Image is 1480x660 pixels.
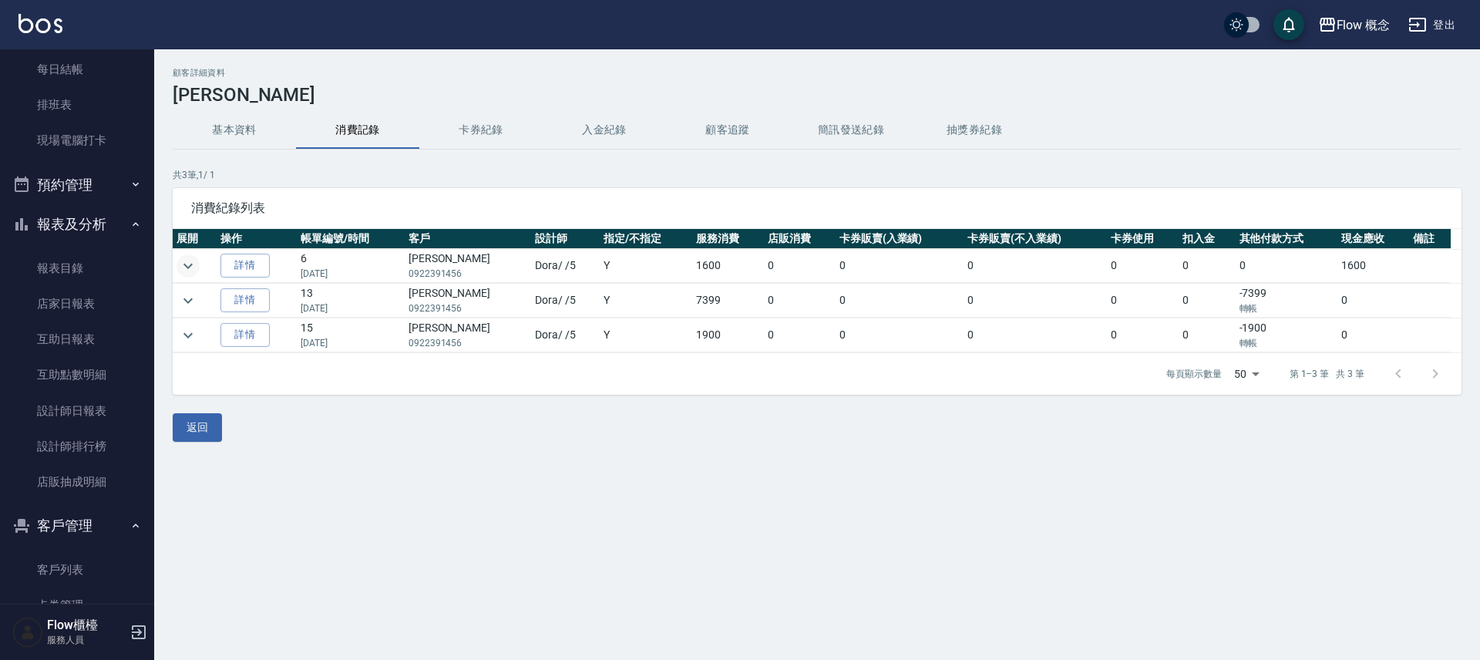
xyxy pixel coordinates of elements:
button: 消費記錄 [296,112,419,149]
td: Dora / /5 [531,284,600,318]
button: 顧客追蹤 [666,112,789,149]
td: 0 [1107,249,1179,283]
p: 每頁顯示數量 [1166,367,1222,381]
button: expand row [177,289,200,312]
p: 第 1–3 筆 共 3 筆 [1290,367,1364,381]
button: expand row [177,254,200,278]
p: [DATE] [301,267,401,281]
a: 每日結帳 [6,52,148,87]
td: 0 [1179,284,1235,318]
td: 0 [1179,318,1235,352]
button: 預約管理 [6,165,148,205]
td: 1900 [692,318,764,352]
h3: [PERSON_NAME] [173,84,1461,106]
a: 互助日報表 [6,322,148,357]
a: 設計師排行榜 [6,429,148,464]
p: 共 3 筆, 1 / 1 [173,168,1461,182]
td: 15 [297,318,405,352]
a: 設計師日報表 [6,393,148,429]
td: 1600 [1337,249,1409,283]
th: 展開 [173,229,217,249]
td: 13 [297,284,405,318]
a: 排班表 [6,87,148,123]
p: 服務人員 [47,633,126,647]
button: 登出 [1402,11,1461,39]
p: 0922391456 [409,267,528,281]
a: 卡券管理 [6,588,148,623]
td: -7399 [1236,284,1338,318]
td: 0 [1107,318,1179,352]
p: 0922391456 [409,336,528,350]
td: Y [600,318,692,352]
td: 0 [836,249,964,283]
td: [PERSON_NAME] [405,249,532,283]
td: 0 [764,318,836,352]
td: 1600 [692,249,764,283]
th: 卡券使用 [1107,229,1179,249]
th: 帳單編號/時間 [297,229,405,249]
span: 消費紀錄列表 [191,200,1443,216]
td: -1900 [1236,318,1338,352]
th: 服務消費 [692,229,764,249]
img: Logo [18,14,62,33]
button: 簡訊發送紀錄 [789,112,913,149]
td: 0 [836,284,964,318]
td: Y [600,249,692,283]
th: 設計師 [531,229,600,249]
td: 0 [964,318,1107,352]
button: expand row [177,324,200,347]
button: 基本資料 [173,112,296,149]
th: 其他付款方式 [1236,229,1338,249]
button: Flow 概念 [1312,9,1397,41]
a: 互助點數明細 [6,357,148,392]
th: 備註 [1409,229,1451,249]
td: Y [600,284,692,318]
a: 店販抽成明細 [6,464,148,500]
button: 入金紀錄 [543,112,666,149]
button: 抽獎券紀錄 [913,112,1036,149]
td: 6 [297,249,405,283]
td: [PERSON_NAME] [405,318,532,352]
td: 0 [764,284,836,318]
button: 報表及分析 [6,204,148,244]
td: 0 [964,284,1107,318]
a: 報表目錄 [6,251,148,286]
p: 轉帳 [1239,301,1334,315]
td: 0 [836,318,964,352]
th: 卡券販賣(入業績) [836,229,964,249]
p: [DATE] [301,336,401,350]
td: 0 [764,249,836,283]
a: 詳情 [220,288,270,312]
td: [PERSON_NAME] [405,284,532,318]
a: 現場電腦打卡 [6,123,148,158]
img: Person [12,617,43,648]
th: 指定/不指定 [600,229,692,249]
h2: 顧客詳細資料 [173,68,1461,78]
div: Flow 概念 [1337,15,1391,35]
button: 卡券紀錄 [419,112,543,149]
a: 詳情 [220,323,270,347]
td: Dora / /5 [531,318,600,352]
td: 0 [1107,284,1179,318]
a: 店家日報表 [6,286,148,322]
td: 0 [964,249,1107,283]
td: Dora / /5 [531,249,600,283]
th: 操作 [217,229,298,249]
button: save [1273,9,1304,40]
th: 扣入金 [1179,229,1235,249]
td: 0 [1179,249,1235,283]
div: 50 [1228,353,1265,395]
button: 返回 [173,413,222,442]
a: 客戶列表 [6,552,148,588]
a: 詳情 [220,254,270,278]
th: 客戶 [405,229,532,249]
td: 0 [1337,284,1409,318]
p: [DATE] [301,301,401,315]
p: 轉帳 [1239,336,1334,350]
td: 7399 [692,284,764,318]
th: 現金應收 [1337,229,1409,249]
button: 客戶管理 [6,506,148,546]
th: 店販消費 [764,229,836,249]
td: 0 [1236,249,1338,283]
th: 卡券販賣(不入業績) [964,229,1107,249]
